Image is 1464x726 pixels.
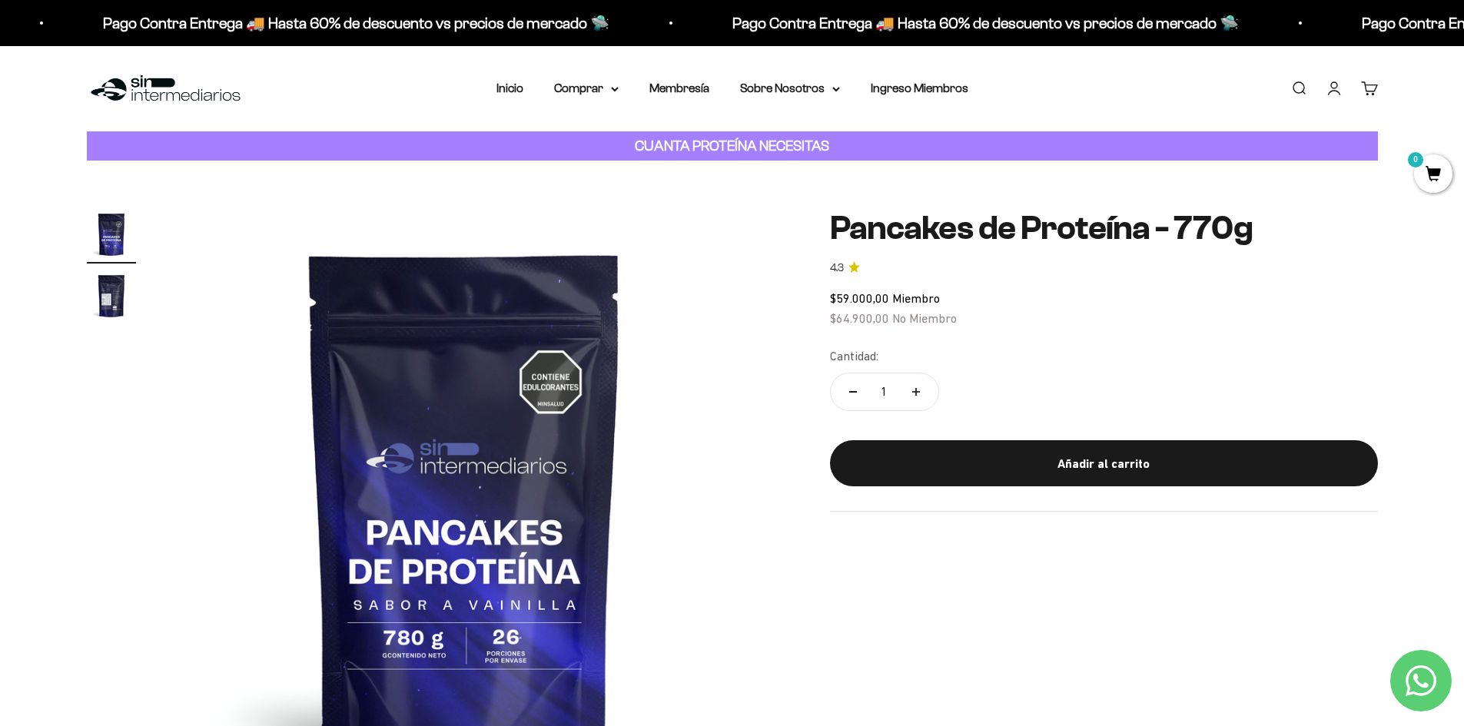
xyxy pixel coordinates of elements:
span: No Miembro [892,311,957,325]
button: Reducir cantidad [831,373,875,410]
span: Miembro [892,291,940,305]
span: $64.900,00 [830,311,889,325]
div: Detalles sobre ingredientes "limpios" [18,108,318,134]
span: 4.3 [830,260,844,277]
button: Ir al artículo 2 [87,271,136,325]
img: Pancakes de Proteína - 770g [87,210,136,259]
p: Pago Contra Entrega 🚚 Hasta 60% de descuento vs precios de mercado 🛸 [100,11,606,35]
div: Certificaciones de calidad [18,169,318,196]
div: País de origen de ingredientes [18,138,318,165]
span: Enviar [252,265,317,291]
summary: Comprar [554,78,619,98]
a: Inicio [496,81,523,94]
a: 0 [1414,167,1452,184]
button: Aumentar cantidad [894,373,938,410]
mark: 0 [1406,151,1425,169]
input: Otra (por favor especifica) [51,231,317,257]
span: $59.000,00 [830,291,889,305]
img: Pancakes de Proteína - 770g [87,271,136,320]
h1: Pancakes de Proteína - 770g [830,210,1378,247]
label: Cantidad: [830,346,878,366]
button: Ir al artículo 1 [87,210,136,264]
a: Ingreso Miembros [871,81,968,94]
a: Membresía [649,81,709,94]
p: Para decidirte a comprar este suplemento, ¿qué información específica sobre su pureza, origen o c... [18,25,318,94]
summary: Sobre Nosotros [740,78,840,98]
strong: CUANTA PROTEÍNA NECESITAS [635,138,829,154]
button: Enviar [251,265,318,291]
button: Añadir al carrito [830,440,1378,486]
div: Añadir al carrito [861,454,1347,474]
div: Comparativa con otros productos similares [18,200,318,227]
a: 4.34.3 de 5.0 estrellas [830,260,1378,277]
p: Pago Contra Entrega 🚚 Hasta 60% de descuento vs precios de mercado 🛸 [729,11,1236,35]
